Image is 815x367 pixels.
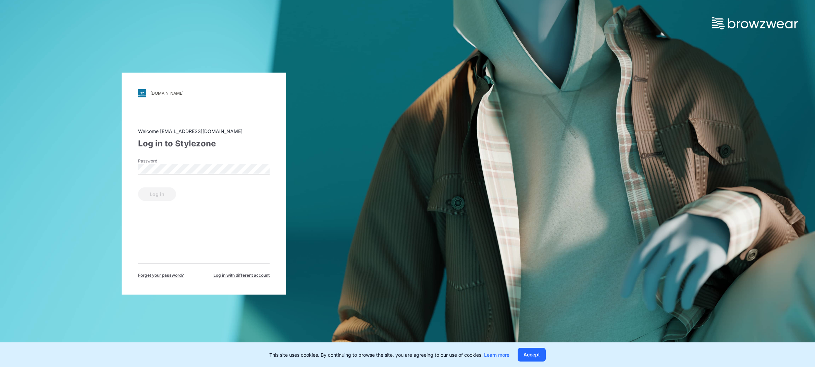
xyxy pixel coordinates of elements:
[712,17,798,29] img: browzwear-logo.73288ffb.svg
[138,89,270,97] a: [DOMAIN_NAME]
[138,89,146,97] img: svg+xml;base64,PHN2ZyB3aWR0aD0iMjgiIGhlaWdodD0iMjgiIHZpZXdCb3g9IjAgMCAyOCAyOCIgZmlsbD0ibm9uZSIgeG...
[269,351,509,358] p: This site uses cookies. By continuing to browse the site, you are agreeing to our use of cookies.
[484,352,509,358] a: Learn more
[213,272,270,278] span: Log in with different account
[138,137,270,149] div: Log in to Stylezone
[138,272,184,278] span: Forget your password?
[138,158,186,164] label: Password
[150,91,184,96] div: [DOMAIN_NAME]
[138,127,270,134] div: Welcome [EMAIL_ADDRESS][DOMAIN_NAME]
[518,348,546,362] button: Accept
